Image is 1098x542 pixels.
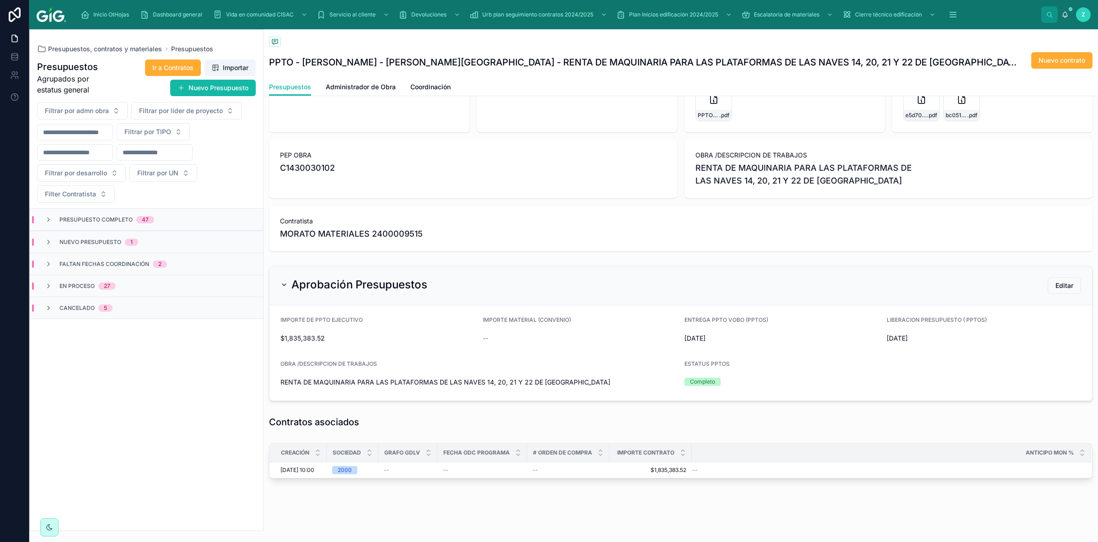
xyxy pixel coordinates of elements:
span: Dashboard general [153,11,202,18]
a: Presupuestos [269,79,311,96]
a: Cierre técnico edificación [840,6,940,23]
span: bc05189a-6445-4375-b5e3-1adb8fe12e15-Ppto-[PERSON_NAME] [946,112,967,119]
div: 47 [142,216,149,223]
span: Editar [1055,281,1073,290]
a: Presupuestos, contratos y materiales [37,44,162,54]
a: -- [692,466,1080,474]
span: .pdf [719,112,730,119]
span: Filtrar por admn obra [45,106,109,115]
span: Cierre técnico edificación [855,11,922,18]
span: ESTATUS PPTOS [684,360,730,367]
span: Nuevo contrato [1039,56,1085,65]
a: Escalatoria de materiales [738,6,838,23]
a: Servicio al cliente [314,6,394,23]
span: Anticipo Mon % [1026,449,1074,456]
span: Ir a Contratos [152,63,194,72]
a: -- [533,466,604,474]
span: Filtrar por líder de proyecto [139,106,223,115]
span: Filter Contratista [45,190,96,199]
button: Select Button [131,102,242,119]
div: 2000 [338,466,352,474]
span: Plan Inicios edificación 2024/2025 [629,11,718,18]
span: [DATE] [887,334,1082,343]
a: $1,835,383.52 [615,466,686,474]
span: RENTA DE MAQUINARIA PARA LAS PLATAFORMAS DE LAS NAVES 14, 20, 21 Y 22 DE [GEOGRAPHIC_DATA] [695,162,1082,187]
h1: Presupuestos [37,60,111,73]
span: MORATO MATERIALES 2400009515 [280,228,423,240]
a: Vida en comunidad CISAC [210,6,312,23]
span: ENTREGA PPTO VOBO (PPTOS) [684,316,768,323]
span: Presupuestos [171,44,213,54]
h1: Contratos asociados [269,416,359,428]
span: Presupuesto Completo [59,216,133,223]
button: Select Button [37,102,128,119]
span: -- [384,466,389,474]
button: Select Button [37,164,126,182]
span: e5d701a4-4ae2-4d2b-9291-84ef28414316-CALENDARIO--VDFI-BODEGAS-[PERSON_NAME] [905,112,927,119]
span: Importar [223,63,248,72]
span: OBRA /DESCRIPCION DE TRABAJOS [280,360,377,367]
span: Cancelado [59,304,95,312]
a: Inicio OtHojas [78,6,135,23]
span: Presupuestos [269,82,311,92]
span: .pdf [927,112,937,119]
a: [DATE] 10:00 [280,466,321,474]
span: Creación [281,449,309,456]
a: Plan Inicios edificación 2024/2025 [614,6,737,23]
span: Filtrar por UN [137,168,178,178]
button: Ir a Contratos [145,60,201,76]
span: En proceso [59,282,95,290]
button: Importar [205,60,256,76]
div: 27 [104,282,110,290]
span: Z [1082,11,1085,18]
button: Select Button [117,123,190,141]
span: PPTO---[PERSON_NAME]---[PERSON_NAME]-DE-LAS-FLORES---RENTA-DE-MAQUINARIA-PARA-LAS-PLATAFORMAS-DE-... [698,112,719,119]
span: Coordinación [410,82,451,92]
span: OBRA /DESCRIPCION DE TRABAJOS [695,151,1082,160]
span: Nuevo presupuesto [59,238,121,246]
span: Agrupados por estatus general [37,73,111,95]
span: Filtrar por TIPO [124,127,171,136]
h1: PPTO - [PERSON_NAME] - [PERSON_NAME][GEOGRAPHIC_DATA] - RENTA DE MAQUINARIA PARA LAS PLATAFORMAS ... [269,56,1020,69]
span: [DATE] [684,334,879,343]
span: -- [533,466,538,474]
span: LIBERACION PRESUPUESTO ( PPTOS) [887,316,987,323]
span: -- [483,334,488,343]
span: -- [443,466,448,474]
div: 1 [130,238,133,246]
span: Contratista [280,217,1082,226]
button: Select Button [129,164,197,182]
span: Grafo GDLV [384,449,420,456]
a: Devoluciones [396,6,465,23]
a: -- [384,466,432,474]
img: App logo [37,7,66,22]
span: Urb plan seguimiento contratos 2024/2025 [482,11,593,18]
div: scrollable content [73,5,1041,25]
a: 2000 [332,466,373,474]
span: C1430030102 [280,162,666,174]
a: Coordinación [410,79,451,97]
span: Fecha ODC Programa [443,449,510,456]
span: Devoluciones [411,11,447,18]
span: Faltan fechas coordinación [59,260,149,268]
span: Sociedad [333,449,361,456]
div: 5 [104,304,107,312]
h2: Aprobación Presupuestos [291,277,427,292]
span: Escalatoria de materiales [754,11,819,18]
a: Dashboard general [137,6,209,23]
a: Administrador de Obra [326,79,396,97]
span: # orden de compra [533,449,592,456]
span: Vida en comunidad CISAC [226,11,294,18]
span: PEP OBRA [280,151,666,160]
button: Select Button [37,185,115,203]
button: Nuevo Presupuesto [170,80,256,96]
button: Editar [1048,277,1081,294]
span: Inicio OtHojas [93,11,129,18]
span: -- [692,466,698,474]
a: Urb plan seguimiento contratos 2024/2025 [467,6,612,23]
span: RENTA DE MAQUINARIA PARA LAS PLATAFORMAS DE LAS NAVES 14, 20, 21 Y 22 DE [GEOGRAPHIC_DATA] [280,378,677,387]
div: Completo [690,378,715,386]
span: .pdf [967,112,978,119]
